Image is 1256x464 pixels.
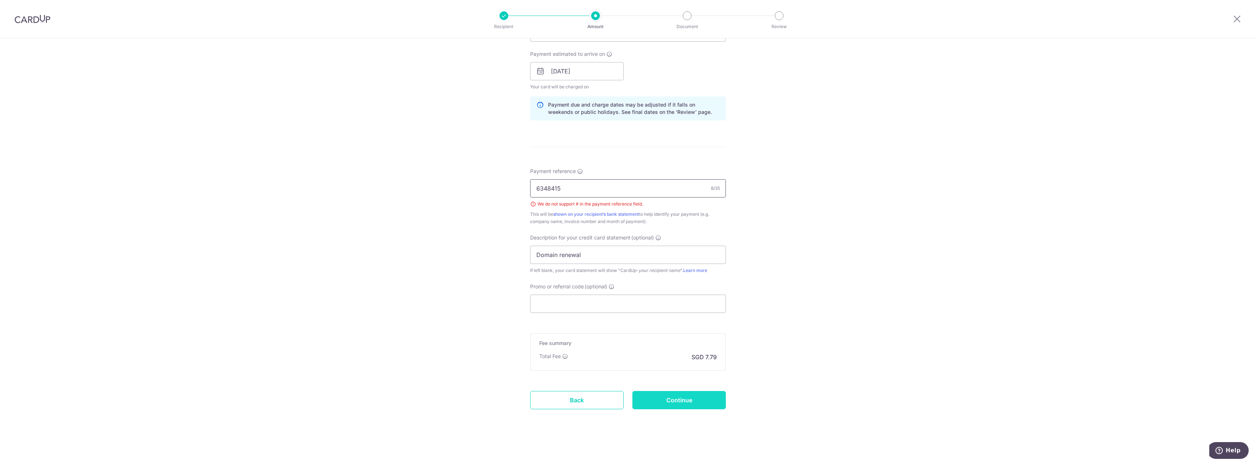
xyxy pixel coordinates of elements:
span: Promo or referral code [530,283,584,290]
span: Your card will be charged on [530,83,624,91]
span: Description for your credit card statement [530,234,631,241]
input: DD / MM / YYYY [530,62,624,80]
div: 8/35 [711,185,720,192]
p: Review [752,23,806,30]
p: Payment due and charge dates may be adjusted if it falls on weekends or public holidays. See fina... [548,101,720,116]
span: Payment estimated to arrive on [530,50,605,58]
img: CardUp [15,15,50,23]
span: (optional) [631,234,654,241]
i: your recipient name [639,268,680,273]
iframe: Opens a widget where you can find more information [1209,442,1249,460]
p: SGD 7.79 [692,353,717,361]
p: Total Fee [539,353,561,360]
a: Learn more [683,268,707,273]
p: Document [660,23,714,30]
p: Recipient [477,23,531,30]
input: Example: Rent [530,246,726,264]
h5: Fee summary [539,340,717,347]
a: Back [530,391,624,409]
p: Amount [568,23,623,30]
span: (optional) [585,283,607,290]
span: Payment reference [530,168,576,175]
input: Continue [632,391,726,409]
a: shown on your recipient’s bank statement [553,211,639,217]
div: We do not support # in the payment reference field. [530,200,726,208]
div: This will be to help identify your payment (e.g. company name, invoice number and month of payment). [530,211,726,225]
div: If left blank, your card statement will show "CardUp- ". [530,267,726,274]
